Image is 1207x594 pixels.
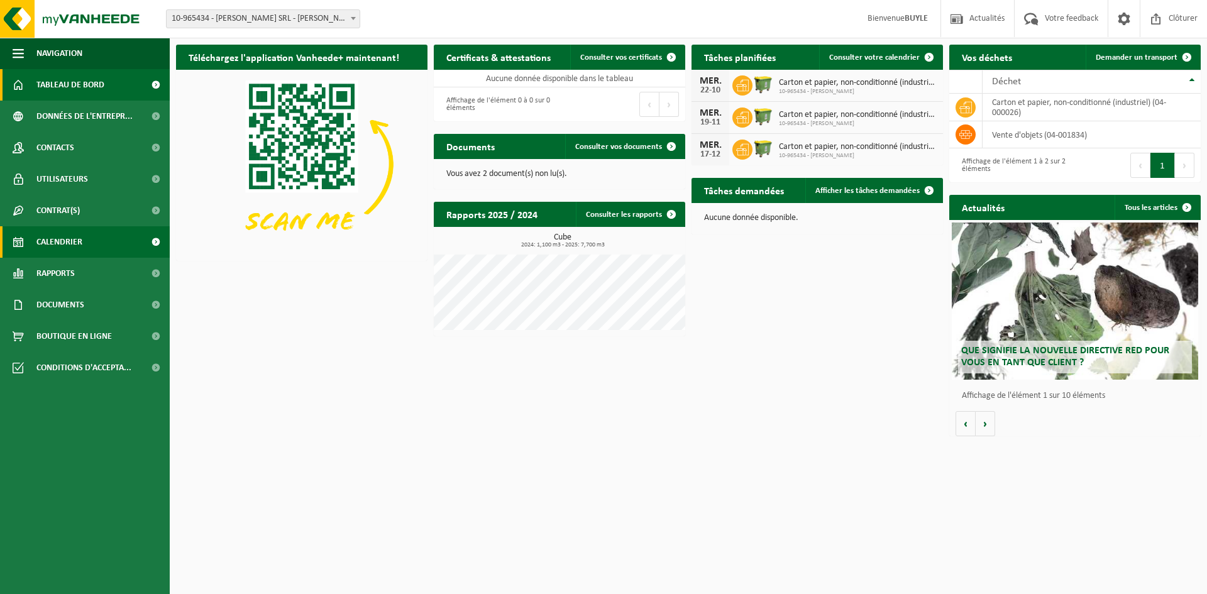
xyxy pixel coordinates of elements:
span: Carton et papier, non-conditionné (industriel) [779,110,937,120]
h2: Actualités [949,195,1017,219]
div: Affichage de l'élément 1 à 2 sur 2 éléments [956,151,1069,179]
p: Affichage de l'élément 1 sur 10 éléments [962,392,1194,400]
h2: Documents [434,134,507,158]
div: MER. [698,108,723,118]
div: Affichage de l'élément 0 à 0 sur 0 éléments [440,91,553,118]
span: Contrat(s) [36,195,80,226]
span: Conditions d'accepta... [36,352,131,383]
span: 10-965434 - [PERSON_NAME] [779,120,937,128]
button: Vorige [956,411,976,436]
a: Consulter les rapports [576,202,684,227]
td: carton et papier, non-conditionné (industriel) (04-000026) [983,94,1201,121]
h2: Téléchargez l'application Vanheede+ maintenant! [176,45,412,69]
td: Aucune donnée disponible dans le tableau [434,70,685,87]
button: Previous [1130,153,1150,178]
img: WB-1100-HPE-GN-50 [752,74,774,95]
a: Que signifie la nouvelle directive RED pour vous en tant que client ? [952,223,1198,380]
a: Consulter vos certificats [570,45,684,70]
span: Afficher les tâches demandées [815,187,920,195]
a: Tous les articles [1115,195,1199,220]
p: Aucune donnée disponible. [704,214,930,223]
span: Que signifie la nouvelle directive RED pour vous en tant que client ? [961,346,1169,368]
h3: Cube [440,233,685,248]
a: Demander un transport [1086,45,1199,70]
span: Consulter vos certificats [580,53,662,62]
h2: Tâches demandées [692,178,796,202]
img: WB-1100-HPE-GN-50 [752,106,774,127]
span: 10-965434 - BUYLE CHRISTIAN SRL - SPRIMONT [166,9,360,28]
span: Déchet [992,77,1021,87]
a: Consulter votre calendrier [819,45,942,70]
button: Volgende [976,411,995,436]
span: 10-965434 - BUYLE CHRISTIAN SRL - SPRIMONT [167,10,360,28]
span: Tableau de bord [36,69,104,101]
span: Boutique en ligne [36,321,112,352]
span: Carton et papier, non-conditionné (industriel) [779,78,937,88]
button: Next [1175,153,1194,178]
span: Consulter vos documents [575,143,662,151]
span: Calendrier [36,226,82,258]
a: Consulter vos documents [565,134,684,159]
div: 22-10 [698,86,723,95]
span: Consulter votre calendrier [829,53,920,62]
span: Données de l'entrepr... [36,101,133,132]
h2: Vos déchets [949,45,1025,69]
h2: Rapports 2025 / 2024 [434,202,550,226]
p: Vous avez 2 document(s) non lu(s). [446,170,673,179]
span: Utilisateurs [36,163,88,195]
span: Carton et papier, non-conditionné (industriel) [779,142,937,152]
button: Next [659,92,679,117]
img: WB-1100-HPE-GN-50 [752,138,774,159]
div: MER. [698,76,723,86]
button: Previous [639,92,659,117]
a: Afficher les tâches demandées [805,178,942,203]
div: MER. [698,140,723,150]
div: 19-11 [698,118,723,127]
td: vente d'objets (04-001834) [983,121,1201,148]
span: Navigation [36,38,82,69]
img: Download de VHEPlus App [176,70,427,258]
span: Documents [36,289,84,321]
button: 1 [1150,153,1175,178]
span: 10-965434 - [PERSON_NAME] [779,152,937,160]
span: 10-965434 - [PERSON_NAME] [779,88,937,96]
span: Contacts [36,132,74,163]
h2: Tâches planifiées [692,45,788,69]
div: 17-12 [698,150,723,159]
span: Demander un transport [1096,53,1177,62]
strong: BUYLE [905,14,928,23]
span: 2024: 1,100 m3 - 2025: 7,700 m3 [440,242,685,248]
span: Rapports [36,258,75,289]
h2: Certificats & attestations [434,45,563,69]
